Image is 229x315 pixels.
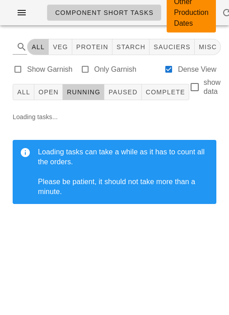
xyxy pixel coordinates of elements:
[5,105,224,218] div: Loading tasks...
[198,43,217,51] span: misc
[55,9,154,16] span: Component Short Tasks
[38,88,59,96] span: Open
[17,88,30,96] span: All
[27,65,73,74] label: Show Garnish
[116,43,145,51] span: starch
[204,78,220,96] label: show data
[31,43,45,51] span: All
[34,84,63,100] button: Open
[104,84,141,100] button: Paused
[142,84,189,100] button: Complete
[150,39,195,55] button: sauciers
[47,5,161,21] a: Component Short Tasks
[94,65,136,74] label: Only Garnish
[76,43,108,51] span: protein
[153,43,191,51] span: sauciers
[49,39,72,55] button: veg
[72,39,112,55] button: protein
[13,84,34,100] button: All
[66,88,100,96] span: Running
[195,39,221,55] button: misc
[27,39,49,55] button: All
[112,39,150,55] button: starch
[178,65,216,74] label: Dense View
[38,147,209,197] div: Loading tasks can take a while as it has to count all the orders. Please be patient, it should no...
[63,84,104,100] button: Running
[145,88,185,96] span: Complete
[108,88,137,96] span: Paused
[52,43,68,51] span: veg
